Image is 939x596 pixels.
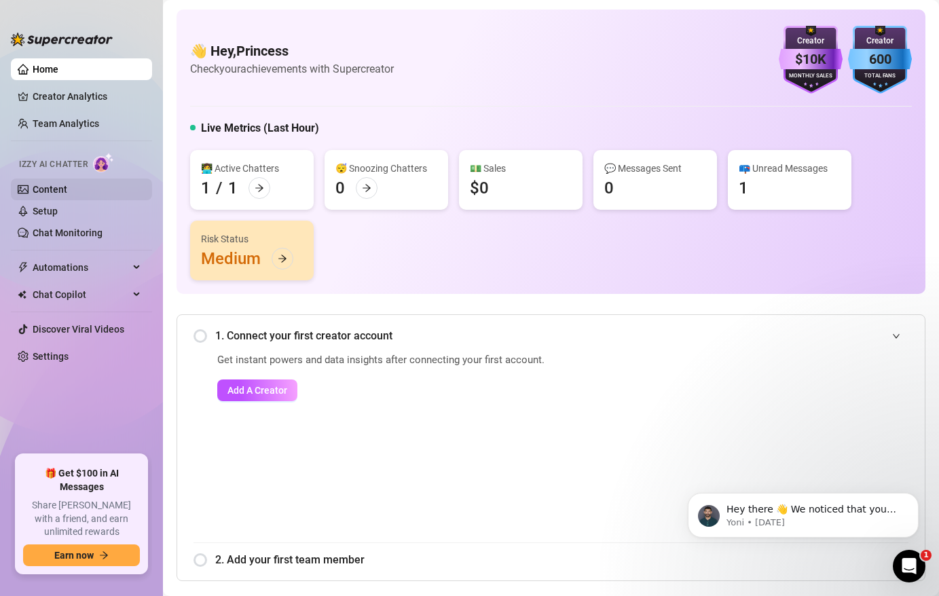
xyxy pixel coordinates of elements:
button: Earn nowarrow-right [23,544,140,566]
img: blue-badge-DgoSNQY1.svg [848,26,912,94]
a: Content [33,184,67,195]
img: AI Chatter [93,153,114,172]
div: Creator [779,35,843,48]
span: 1 [921,550,932,561]
a: Discover Viral Videos [33,324,124,335]
img: purple-badge-B9DA21FR.svg [779,26,843,94]
div: Creator [848,35,912,48]
span: Izzy AI Chatter [19,158,88,171]
div: 👩‍💻 Active Chatters [201,161,303,176]
div: $10K [779,49,843,70]
span: 1. Connect your first creator account [215,327,908,344]
span: arrow-right [99,551,109,560]
span: arrow-right [255,183,264,193]
div: 1. Connect your first creator account [194,319,908,352]
iframe: Intercom live chat [893,550,925,582]
a: Setup [33,206,58,217]
span: Share [PERSON_NAME] with a friend, and earn unlimited rewards [23,499,140,539]
span: expanded [892,332,900,340]
a: Home [33,64,58,75]
span: Chat Copilot [33,284,129,305]
div: 0 [604,177,614,199]
iframe: Intercom notifications message [667,464,939,559]
div: 2. Add your first team member [194,543,908,576]
div: 1 [201,177,210,199]
span: Add A Creator [227,385,287,396]
div: 0 [335,177,345,199]
button: Add A Creator [217,379,297,401]
a: Chat Monitoring [33,227,103,238]
img: Chat Copilot [18,290,26,299]
div: Monthly Sales [779,72,843,81]
span: arrow-right [362,183,371,193]
img: logo-BBDzfeDw.svg [11,33,113,46]
div: Risk Status [201,231,303,246]
div: 💬 Messages Sent [604,161,706,176]
h4: 👋 Hey, Princess [190,41,394,60]
div: 1 [739,177,748,199]
div: 1 [228,177,238,199]
div: 📪 Unread Messages [739,161,841,176]
span: Get instant powers and data insights after connecting your first account. [217,352,603,369]
span: 🎁 Get $100 in AI Messages [23,467,140,493]
a: Settings [33,351,69,362]
div: 💵 Sales [470,161,572,176]
iframe: Add Creators [637,352,908,526]
article: Check your achievements with Supercreator [190,60,394,77]
h5: Live Metrics (Last Hour) [201,120,319,136]
span: arrow-right [278,254,287,263]
div: $0 [470,177,489,199]
span: Earn now [54,550,94,561]
a: Add A Creator [217,379,603,401]
div: Total Fans [848,72,912,81]
div: 😴 Snoozing Chatters [335,161,437,176]
a: Creator Analytics [33,86,141,107]
a: Team Analytics [33,118,99,129]
div: 600 [848,49,912,70]
span: thunderbolt [18,262,29,273]
span: 2. Add your first team member [215,551,908,568]
span: Automations [33,257,129,278]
